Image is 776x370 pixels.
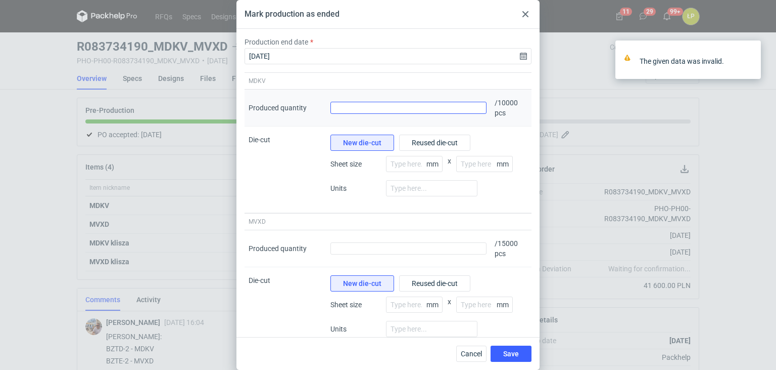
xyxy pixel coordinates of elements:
[330,159,381,169] span: Sheet size
[412,280,458,287] span: Reused die-cut
[746,56,753,66] button: close
[330,275,394,292] button: New die-cut
[426,301,443,309] p: mm
[386,321,477,337] input: Type here...
[456,346,487,362] button: Cancel
[343,139,381,146] span: New die-cut
[330,183,381,193] span: Units
[456,156,513,172] input: Type here...
[330,300,381,310] span: Sheet size
[399,275,470,292] button: Reused die-cut
[491,230,531,267] div: / 15000 pcs
[249,77,266,85] span: MDKV
[245,9,339,20] div: Mark production as ended
[245,37,308,47] label: Production end date
[249,103,307,113] div: Produced quantity
[461,350,482,357] span: Cancel
[245,127,326,213] div: Die-cut
[386,180,477,196] input: Type here...
[503,350,519,357] span: Save
[448,156,451,180] span: x
[330,324,381,334] span: Units
[412,139,458,146] span: Reused die-cut
[491,90,531,127] div: / 10000 pcs
[343,280,381,287] span: New die-cut
[386,297,443,313] input: Type here...
[497,160,513,168] p: mm
[245,267,326,354] div: Die-cut
[491,346,531,362] button: Save
[497,301,513,309] p: mm
[386,156,443,172] input: Type here...
[456,297,513,313] input: Type here...
[330,135,394,151] button: New die-cut
[640,56,746,66] div: The given data was invalid.
[426,160,443,168] p: mm
[249,218,266,226] span: MVXD
[399,135,470,151] button: Reused die-cut
[448,297,451,321] span: x
[249,243,307,254] div: Produced quantity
